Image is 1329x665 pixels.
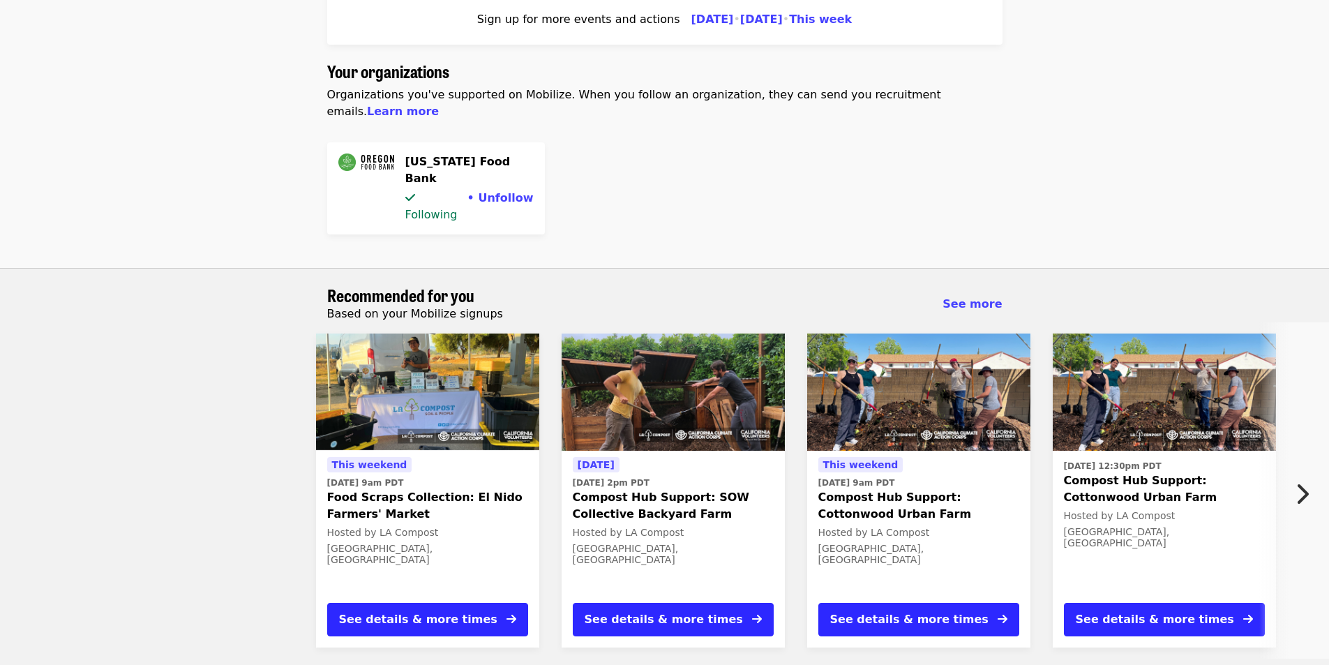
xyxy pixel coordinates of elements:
time: [DATE] 9am PDT [818,477,895,489]
div: See details & more times [585,611,743,628]
a: See details for "Compost Hub Support: SOW Collective Backyard Farm" [562,334,785,648]
button: See details & more times [573,603,774,636]
div: [GEOGRAPHIC_DATA], [GEOGRAPHIC_DATA] [818,543,1019,567]
span: Recommended for you [327,283,474,307]
span: Your organizations [327,59,449,83]
span: This weekend [332,459,407,470]
div: Recommended for you [316,285,1014,322]
span: Food Scraps Collection: El Nido Farmers' Market [327,489,528,523]
time: [DATE] 12:30pm PDT [1064,460,1162,472]
img: Food Scraps Collection: El Nido Farmers' Market organized by LA Compost [316,334,539,451]
span: Compost Hub Support: Cottonwood Urban Farm [818,489,1019,523]
i: chevron-right icon [1295,481,1309,507]
span: This weekend [823,459,899,470]
a: [DATE] [691,13,734,26]
a: See details for "Compost Hub Support: Cottonwood Urban Farm" [1053,334,1276,648]
a: See details for "Food Scraps Collection: El Nido Farmers' Market" [316,334,539,648]
span: Hosted by LA Compost [327,527,439,538]
i: arrow-right icon [506,613,516,626]
span: Hosted by LA Compost [573,527,684,538]
span: Organizations you've supported on Mobilize. When you follow an organization, they can send you re... [327,88,941,118]
div: See details & more times [339,611,497,628]
a: Recommended for you [327,285,503,306]
button: See details & more times [1064,603,1265,636]
button: Next item [1283,475,1329,514]
span: Compost Hub Support: Cottonwood Urban Farm [1064,472,1265,506]
time: [DATE] 9am PDT [327,477,404,489]
h4: [US_STATE] Food Bank [405,154,534,187]
i: arrow-right icon [998,613,1007,626]
span: Hosted by LA Compost [1064,510,1176,521]
span: See more [943,297,1002,311]
img: Compost Hub Support: Cottonwood Urban Farm organized by LA Compost [1053,334,1276,451]
span: • [783,13,789,26]
button: See details & more times [818,603,1019,636]
span: Unfollow [478,191,533,204]
time: [DATE] 2pm PDT [573,477,650,489]
span: Based on your Mobilize signups [327,307,503,320]
div: [GEOGRAPHIC_DATA], [GEOGRAPHIC_DATA] [573,543,774,567]
a: [DATE] [740,13,783,26]
a: [US_STATE] Food Bankcheck iconFollowing • Unfollow [327,142,545,234]
i: arrow-right icon [1243,613,1253,626]
button: See details & more times [327,603,528,636]
div: See details & more times [830,611,989,628]
span: Compost Hub Support: SOW Collective Backyard Farm [573,489,774,523]
i: arrow-right icon [752,613,762,626]
span: Sign up for more events and actions [477,11,680,28]
a: Learn more [367,105,439,118]
img: Oregon Food Bank Logo [338,154,394,171]
a: See more [943,296,1002,313]
i: check icon [405,191,415,204]
div: [GEOGRAPHIC_DATA], [GEOGRAPHIC_DATA] [327,543,528,567]
a: See details for "Compost Hub Support: Cottonwood Urban Farm" [807,334,1030,648]
img: Compost Hub Support: Cottonwood Urban Farm organized by LA Compost [807,334,1030,451]
img: Compost Hub Support: SOW Collective Backyard Farm organized by LA Compost [562,334,785,451]
span: [DATE] [578,459,615,470]
div: [GEOGRAPHIC_DATA], [GEOGRAPHIC_DATA] [1064,526,1265,550]
span: Hosted by LA Compost [818,527,930,538]
span: • [733,13,739,26]
a: This week [789,13,852,26]
span: Following [405,208,458,221]
div: See details & more times [1076,611,1234,628]
div: • [405,190,534,223]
